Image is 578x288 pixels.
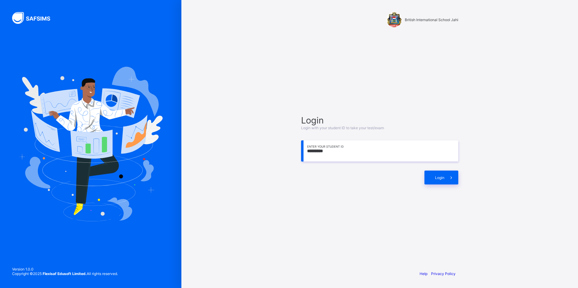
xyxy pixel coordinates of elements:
[12,271,118,276] span: Copyright © 2025 All rights reserved.
[12,267,118,271] span: Version 1.0.0
[301,115,458,126] span: Login
[301,126,384,130] span: Login with your student ID to take your test/exam
[435,175,444,180] span: Login
[43,271,87,276] strong: Flexisaf Edusoft Limited.
[431,271,456,276] a: Privacy Policy
[420,271,427,276] a: Help
[19,67,163,221] img: Hero Image
[12,12,57,24] img: SAFSIMS Logo
[405,18,458,22] span: British International School Jahi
